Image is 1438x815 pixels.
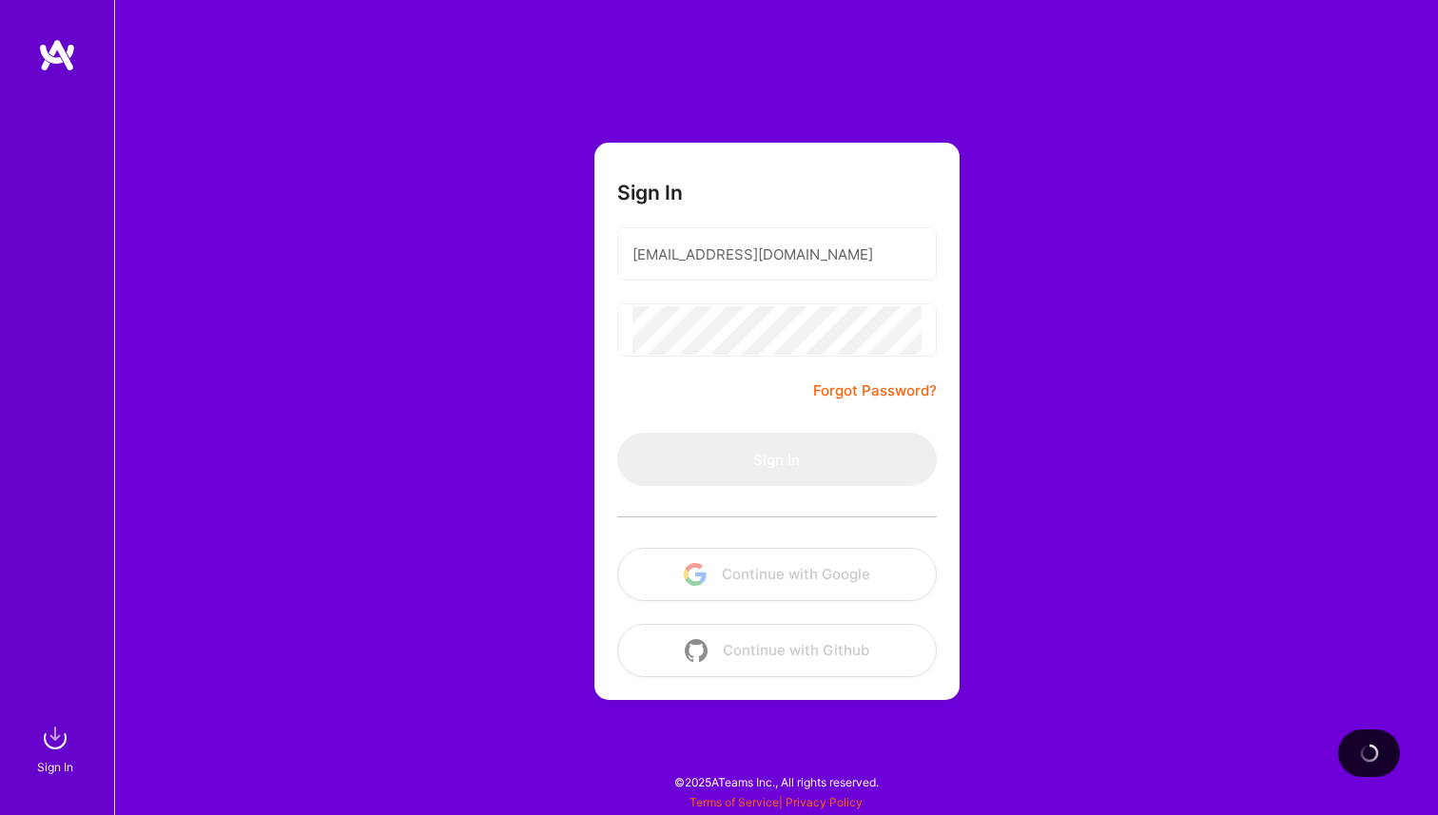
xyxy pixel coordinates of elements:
[38,38,76,72] img: logo
[813,379,937,402] a: Forgot Password?
[114,758,1438,805] div: © 2025 ATeams Inc., All rights reserved.
[617,433,937,486] button: Sign In
[617,548,937,601] button: Continue with Google
[617,181,683,204] h3: Sign In
[1360,744,1379,763] img: loading
[685,639,708,662] img: icon
[684,563,707,586] img: icon
[40,719,74,777] a: sign inSign In
[786,795,863,809] a: Privacy Policy
[36,719,74,757] img: sign in
[632,230,922,279] input: Email...
[690,795,863,809] span: |
[690,795,779,809] a: Terms of Service
[37,757,73,777] div: Sign In
[617,624,937,677] button: Continue with Github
